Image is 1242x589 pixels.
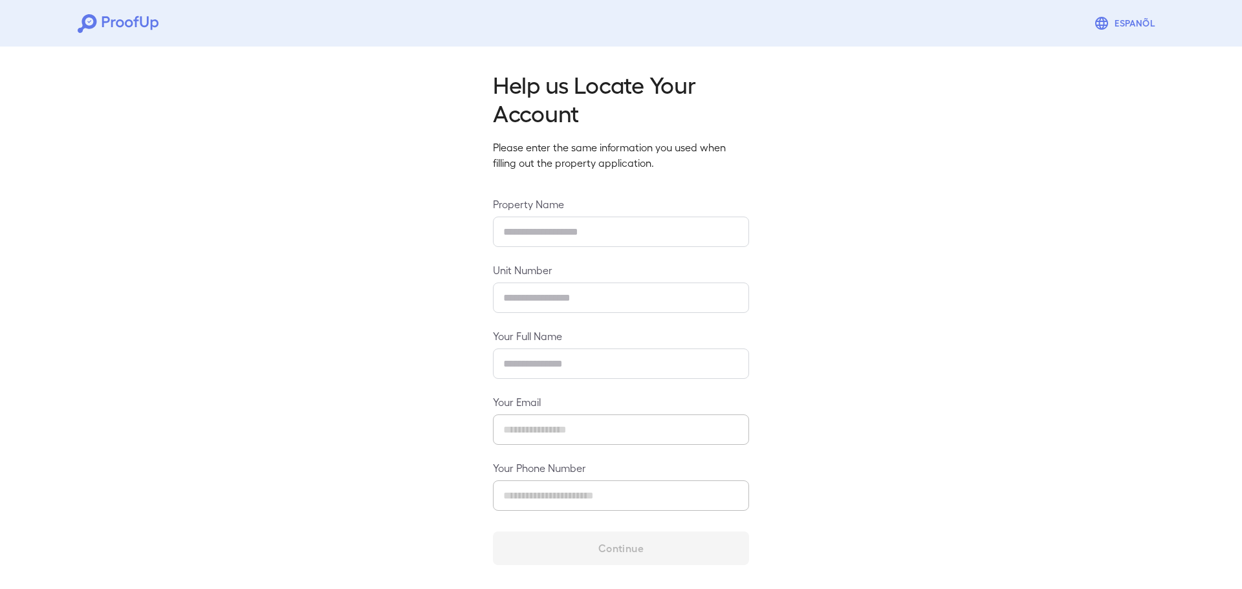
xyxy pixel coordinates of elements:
[493,394,749,409] label: Your Email
[493,140,749,171] p: Please enter the same information you used when filling out the property application.
[493,70,749,127] h2: Help us Locate Your Account
[493,197,749,211] label: Property Name
[493,460,749,475] label: Your Phone Number
[1089,10,1164,36] button: Espanõl
[493,262,749,277] label: Unit Number
[493,328,749,343] label: Your Full Name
